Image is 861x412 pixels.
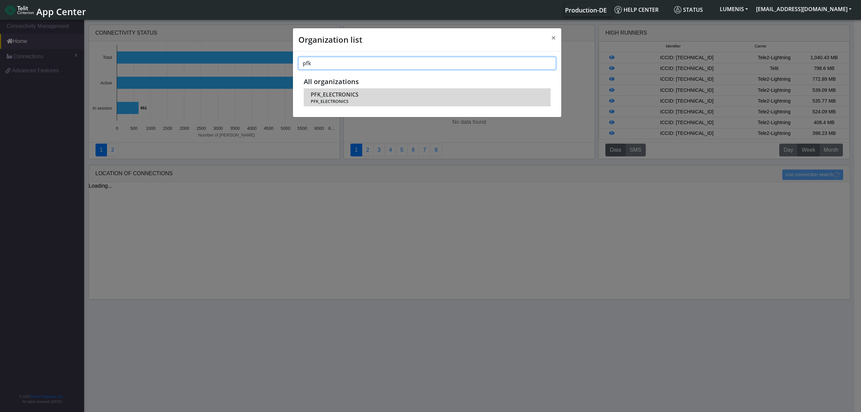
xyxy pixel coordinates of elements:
h5: All organizations [304,78,551,86]
span: × [551,32,556,43]
img: knowledge.svg [614,6,622,13]
img: status.svg [674,6,681,13]
a: Your current platform instance [565,3,606,16]
a: Status [671,3,716,16]
input: Search organizations... [298,57,556,70]
button: LUMENIS [716,3,752,15]
span: PFK_ELECTRONICS [311,99,544,104]
a: Help center [612,3,671,16]
span: App Center [36,5,86,18]
h4: Organization list [298,34,362,46]
a: App Center [5,3,85,17]
span: PFK_ELECTRONICS [311,91,359,98]
span: Help center [614,6,659,13]
img: logo-telit-cinterion-gw-new.png [5,5,34,15]
span: Production-DE [565,6,607,14]
button: [EMAIL_ADDRESS][DOMAIN_NAME] [752,3,856,15]
span: Status [674,6,703,13]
